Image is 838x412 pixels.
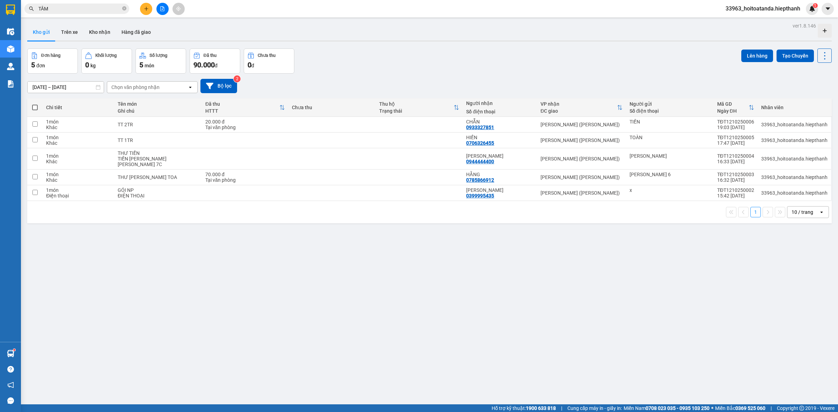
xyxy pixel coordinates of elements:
span: 1 [814,3,816,8]
div: 33963_hoitoatanda.hiepthanh [761,137,828,143]
div: [PERSON_NAME] ([PERSON_NAME]) [541,174,623,180]
div: Thu hộ [379,101,454,107]
span: close-circle [122,6,126,12]
div: Khác [46,125,111,130]
div: Ngày ĐH [717,108,749,114]
span: caret-down [825,6,831,12]
button: Số lượng5món [135,48,186,74]
div: 0399995435 [466,193,494,198]
strong: 0369 525 060 [735,405,765,411]
div: 20.000 đ [205,119,285,125]
input: Tìm tên, số ĐT hoặc mã đơn [38,5,121,13]
div: HIỀN [466,135,534,140]
div: 15:42 [DATE] [717,193,754,198]
div: Khác [46,159,111,164]
div: 16:32 [DATE] [717,177,754,183]
div: 1 món [46,187,111,193]
div: Khác [46,140,111,146]
img: warehouse-icon [7,350,14,357]
span: 19:03:33 [DATE] [95,25,134,32]
div: TT 1TR [118,137,198,143]
span: Hỗ trợ kỹ thuật: [492,404,556,412]
span: ⚪️ [711,407,713,410]
div: Nhân viên [761,105,828,110]
button: Lên hàng [741,50,773,62]
button: Kho nhận [83,24,116,40]
button: Hàng đã giao [116,24,156,40]
strong: HIỆP THÀNH [7,18,39,24]
div: HẰNG [466,172,534,177]
div: [PERSON_NAME] ([PERSON_NAME]) [541,190,623,196]
div: Đã thu [205,101,279,107]
div: Khối lượng [95,53,117,58]
div: Điện thoại [46,193,111,198]
span: đ [251,63,254,68]
div: ĐIỆN THOẠI [118,193,198,198]
span: Cung cấp máy in - giấy in: [567,404,622,412]
div: THƯ TIỀN HỒI TOA [118,174,198,180]
span: 90.000 [193,61,215,69]
button: Bộ lọc [200,79,237,93]
span: message [7,397,14,404]
div: Tại văn phòng [205,125,285,130]
div: ĐC giao [541,108,617,114]
span: 33963_hoitoatanda.hiepthanh [720,4,806,13]
img: logo-vxr [6,5,15,15]
span: món [145,63,154,68]
span: aim [176,6,181,11]
div: 33963_hoitoatanda.hiepthanh [761,190,828,196]
button: Chưa thu0đ [244,48,294,74]
div: Đơn hàng [41,53,60,58]
div: [PERSON_NAME] ([PERSON_NAME]) [541,137,623,143]
div: TIỀN [630,119,710,125]
img: warehouse-icon [7,63,14,70]
span: Mã ĐH : TĐT1210250006 [93,11,136,24]
img: icon-new-feature [809,6,815,12]
strong: 0708 023 035 - 0935 103 250 [646,405,710,411]
strong: VP Gửi : [2,42,33,57]
button: 1 [750,207,761,217]
img: warehouse-icon [7,28,14,35]
button: plus [140,3,152,15]
button: aim [172,3,185,15]
div: 0933327851 [466,125,494,130]
div: 70.000 đ [205,172,285,177]
div: [PERSON_NAME] ([PERSON_NAME]) [541,122,623,127]
span: 5 [139,61,143,69]
div: 1 món [46,135,111,140]
span: [PERSON_NAME] ([PERSON_NAME]) [41,51,135,67]
div: Chi tiết [46,105,111,110]
button: file-add [156,3,169,15]
div: BẢO TÙNG [466,153,534,159]
input: Select a date range. [28,82,104,93]
div: 0944444400 [466,159,494,164]
button: Tạo Chuyến [777,50,814,62]
div: Khác [46,177,111,183]
div: [PERSON_NAME] ([PERSON_NAME]) [541,156,623,162]
div: TĐT1210250003 [717,172,754,177]
div: TT 2TR [118,122,198,127]
svg: open [188,84,193,90]
div: DƯỢNG 6 [630,172,710,177]
div: TĐT1210250005 [717,135,754,140]
span: copyright [799,406,804,411]
div: VP nhận [541,101,617,107]
strong: 1900 633 818 [526,405,556,411]
div: Chọn văn phòng nhận [111,84,160,91]
th: Toggle SortBy [202,98,288,117]
div: Số lượng [149,53,167,58]
span: | [771,404,772,412]
div: 1 món [46,172,111,177]
div: Số điện thoại [630,108,710,114]
button: Khối lượng0kg [81,48,132,74]
div: 33963_hoitoatanda.hiepthanh [761,122,828,127]
div: Trạng thái [379,108,454,114]
div: HTTT [205,108,279,114]
div: Số điện thoại [466,109,534,114]
th: Toggle SortBy [537,98,626,117]
div: 16:33 [DATE] [717,159,754,164]
div: TĐT1210250006 [717,119,754,125]
span: Miền Nam [624,404,710,412]
div: 1 món [46,153,111,159]
button: Đã thu90.000đ [190,48,240,74]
